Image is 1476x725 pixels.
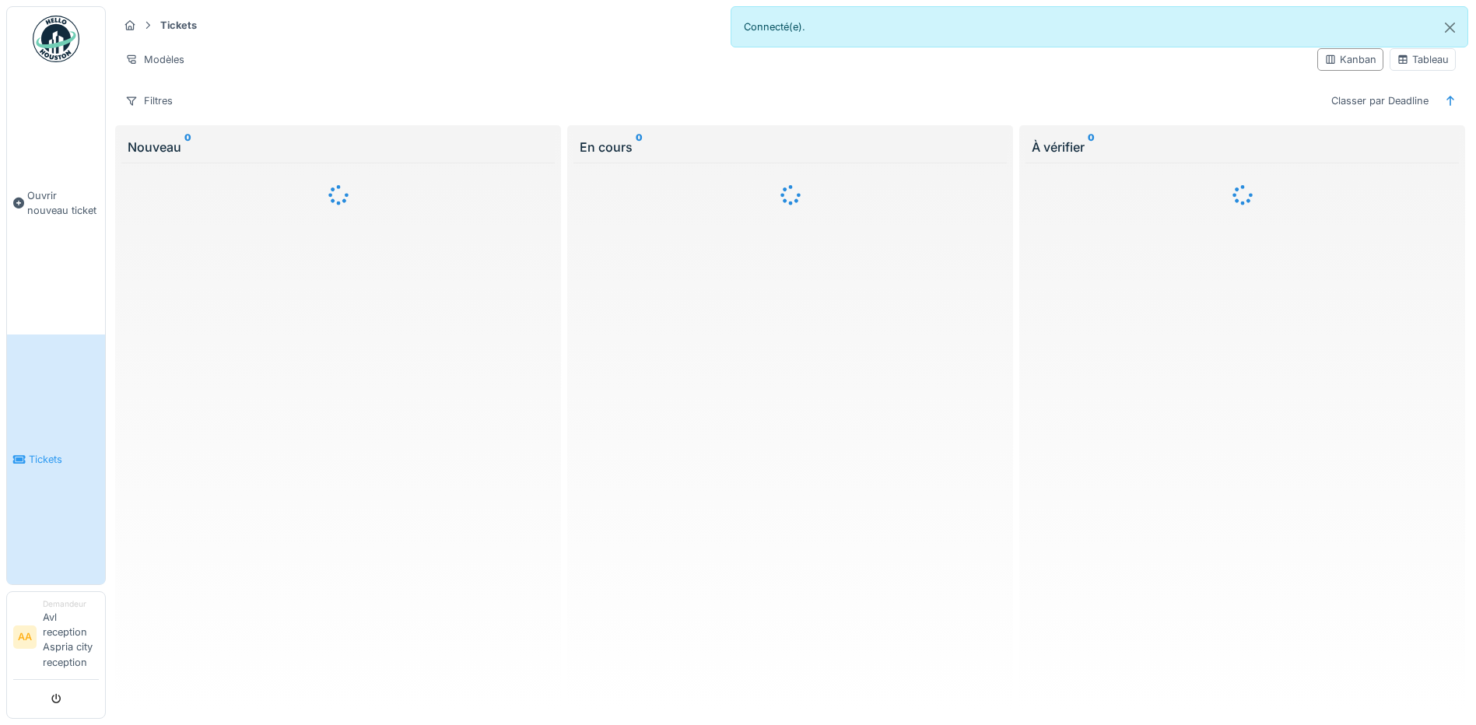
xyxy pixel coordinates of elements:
div: Kanban [1324,52,1376,67]
strong: Tickets [154,18,203,33]
a: Ouvrir nouveau ticket [7,71,105,334]
li: Avl reception Aspria city reception [43,598,99,676]
sup: 0 [636,138,643,156]
div: Connecté(e). [731,6,1469,47]
sup: 0 [1088,138,1095,156]
sup: 0 [184,138,191,156]
div: Modèles [118,48,191,71]
span: Ouvrir nouveau ticket [27,188,99,218]
li: AA [13,625,37,649]
div: À vérifier [1032,138,1453,156]
span: Tickets [29,452,99,467]
img: Badge_color-CXgf-gQk.svg [33,16,79,62]
div: En cours [580,138,1001,156]
a: Tickets [7,334,105,583]
div: Filtres [118,89,180,112]
a: AA DemandeurAvl reception Aspria city reception [13,598,99,680]
div: Demandeur [43,598,99,610]
div: Classer par Deadline [1324,89,1436,112]
div: Tableau [1397,52,1449,67]
button: Close [1432,7,1467,48]
div: Nouveau [128,138,549,156]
